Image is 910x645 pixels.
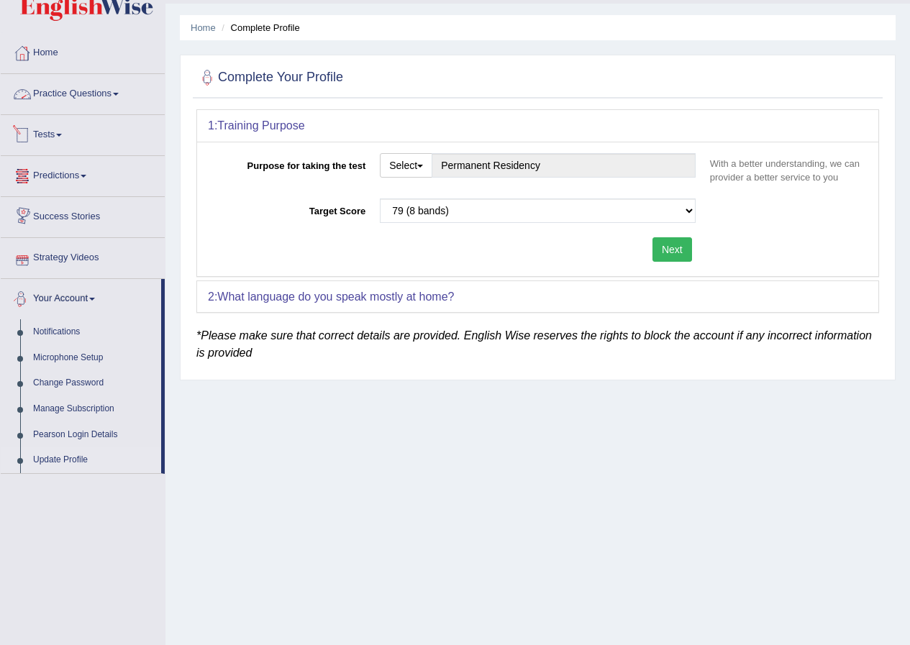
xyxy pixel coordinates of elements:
[196,329,872,359] em: *Please make sure that correct details are provided. English Wise reserves the rights to block th...
[1,238,165,274] a: Strategy Videos
[208,198,373,218] label: Target Score
[1,74,165,110] a: Practice Questions
[1,115,165,151] a: Tests
[27,422,161,448] a: Pearson Login Details
[27,370,161,396] a: Change Password
[652,237,692,262] button: Next
[27,396,161,422] a: Manage Subscription
[218,21,299,35] li: Complete Profile
[1,33,165,69] a: Home
[1,197,165,233] a: Success Stories
[27,345,161,371] a: Microphone Setup
[208,153,373,173] label: Purpose for taking the test
[703,157,868,184] p: With a better understanding, we can provider a better service to you
[1,279,161,315] a: Your Account
[197,281,878,313] div: 2:
[197,110,878,142] div: 1:
[1,156,165,192] a: Predictions
[27,319,161,345] a: Notifications
[217,119,304,132] b: Training Purpose
[191,22,216,33] a: Home
[27,447,161,473] a: Update Profile
[380,153,432,178] button: Select
[217,291,454,303] b: What language do you speak mostly at home?
[196,67,343,88] h2: Complete Your Profile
